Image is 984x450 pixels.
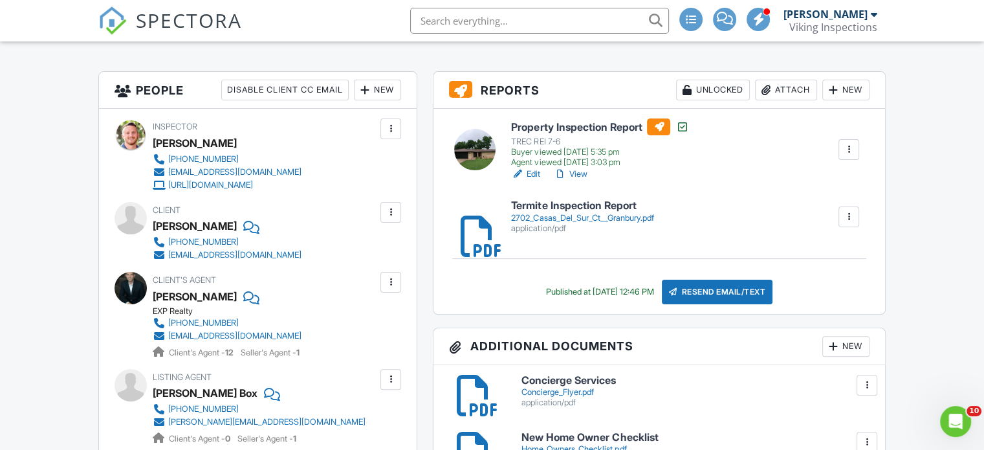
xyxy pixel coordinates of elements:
a: SPECTORA [98,17,242,45]
div: [EMAIL_ADDRESS][DOMAIN_NAME] [168,167,301,177]
strong: 1 [293,434,296,444]
div: TREC REI 7-6 [511,137,688,147]
div: New [822,80,869,100]
div: application/pdf [511,223,653,234]
span: Client [153,205,180,215]
h3: People [99,72,417,109]
div: [PHONE_NUMBER] [168,318,239,328]
iframe: Intercom live chat [940,406,971,437]
div: Agent viewed [DATE] 3:03 pm [511,157,688,168]
div: Attach [755,80,817,100]
h6: Concierge Services [521,375,869,387]
div: [PHONE_NUMBER] [168,404,239,414]
div: [PHONE_NUMBER] [168,154,239,164]
h6: New Home Owner Checklist [521,432,869,444]
div: EXP Realty [153,306,312,317]
a: [PERSON_NAME] Box [153,383,257,403]
strong: 0 [225,434,230,444]
div: Unlocked [676,80,750,100]
h3: Reports [433,72,885,109]
span: Inspector [153,122,197,131]
div: New [822,336,869,357]
a: Edit [511,168,540,181]
span: SPECTORA [136,6,242,34]
span: Client's Agent [153,275,216,285]
div: Resend Email/Text [662,280,773,304]
div: application/pdf [521,398,869,408]
a: View [553,168,587,181]
div: Viking Inspections [789,21,877,34]
a: [EMAIL_ADDRESS][DOMAIN_NAME] [153,166,301,179]
div: [PERSON_NAME][EMAIL_ADDRESS][DOMAIN_NAME] [168,417,366,427]
input: Search everything... [410,8,669,34]
div: [URL][DOMAIN_NAME] [168,180,253,190]
a: [PERSON_NAME][EMAIL_ADDRESS][DOMAIN_NAME] [153,416,366,429]
span: Client's Agent - [169,348,235,357]
div: New [354,80,401,100]
a: [URL][DOMAIN_NAME] [153,179,301,192]
a: [EMAIL_ADDRESS][DOMAIN_NAME] [153,249,301,262]
a: [EMAIL_ADDRESS][DOMAIN_NAME] [153,330,301,343]
div: Concierge_Flyer.pdf [521,387,869,398]
a: [PHONE_NUMBER] [153,403,366,416]
span: Seller's Agent - [241,348,300,357]
div: [EMAIL_ADDRESS][DOMAIN_NAME] [168,250,301,260]
div: [PERSON_NAME] [153,133,237,153]
div: Published at [DATE] 12:46 PM [546,287,654,297]
div: [PERSON_NAME] [783,8,868,21]
div: Disable Client CC Email [221,80,349,100]
div: 2702_Casas_Del_Sur_Ct__Granbury.pdf [511,213,653,223]
img: The Best Home Inspection Software - Spectora [98,6,127,35]
a: [PHONE_NUMBER] [153,317,301,330]
a: Termite Inspection Report 2702_Casas_Del_Sur_Ct__Granbury.pdf application/pdf [511,200,653,233]
a: [PHONE_NUMBER] [153,153,301,166]
span: Client's Agent - [169,434,232,444]
strong: 12 [225,348,234,357]
strong: 1 [296,348,300,357]
h6: Property Inspection Report [511,118,688,135]
span: Seller's Agent - [237,434,296,444]
h3: Additional Documents [433,328,885,365]
div: [PERSON_NAME] [153,216,237,236]
a: Concierge Services Concierge_Flyer.pdf application/pdf [521,375,869,408]
div: [EMAIL_ADDRESS][DOMAIN_NAME] [168,331,301,341]
a: [PHONE_NUMBER] [153,236,301,249]
div: Buyer viewed [DATE] 5:35 pm [511,147,688,157]
div: [PHONE_NUMBER] [168,237,239,247]
a: [PERSON_NAME] [153,287,237,306]
span: 10 [967,406,981,416]
h6: Termite Inspection Report [511,200,653,212]
a: Property Inspection Report TREC REI 7-6 Buyer viewed [DATE] 5:35 pm Agent viewed [DATE] 3:03 pm [511,118,688,168]
span: Listing Agent [153,372,212,382]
